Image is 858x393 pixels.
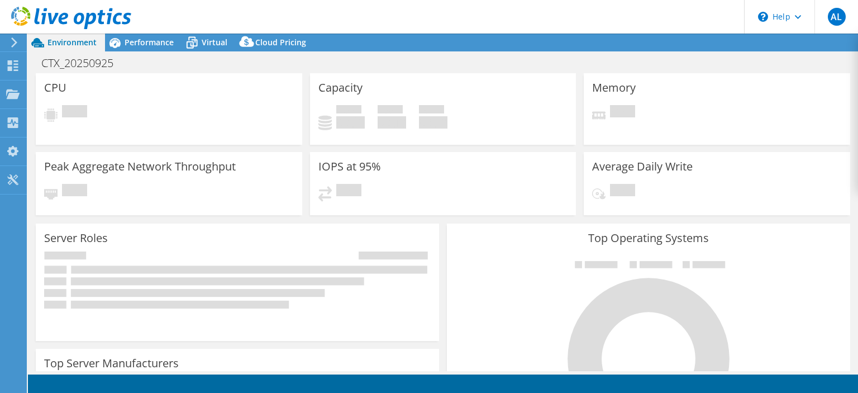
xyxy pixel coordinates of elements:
span: Free [378,105,403,116]
h4: 0 GiB [378,116,406,129]
h3: Peak Aggregate Network Throughput [44,160,236,173]
svg: \n [758,12,768,22]
h4: 0 GiB [336,116,365,129]
span: Environment [47,37,97,48]
h3: Top Server Manufacturers [44,357,179,370]
h3: Server Roles [44,232,108,244]
span: Pending [62,105,87,120]
h3: IOPS at 95% [318,160,381,173]
h4: 0 GiB [419,116,447,129]
h3: Average Daily Write [592,160,693,173]
span: Pending [610,105,635,120]
span: Pending [610,184,635,199]
h3: CPU [44,82,66,94]
h3: Capacity [318,82,363,94]
h3: Top Operating Systems [455,232,842,244]
span: Cloud Pricing [255,37,306,48]
h1: CTX_20250925 [36,57,131,69]
span: Pending [336,184,361,199]
span: Pending [62,184,87,199]
h3: Memory [592,82,636,94]
span: Virtual [202,37,227,48]
span: AL [828,8,846,26]
span: Total [419,105,444,116]
span: Used [336,105,361,116]
span: Performance [125,37,174,48]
